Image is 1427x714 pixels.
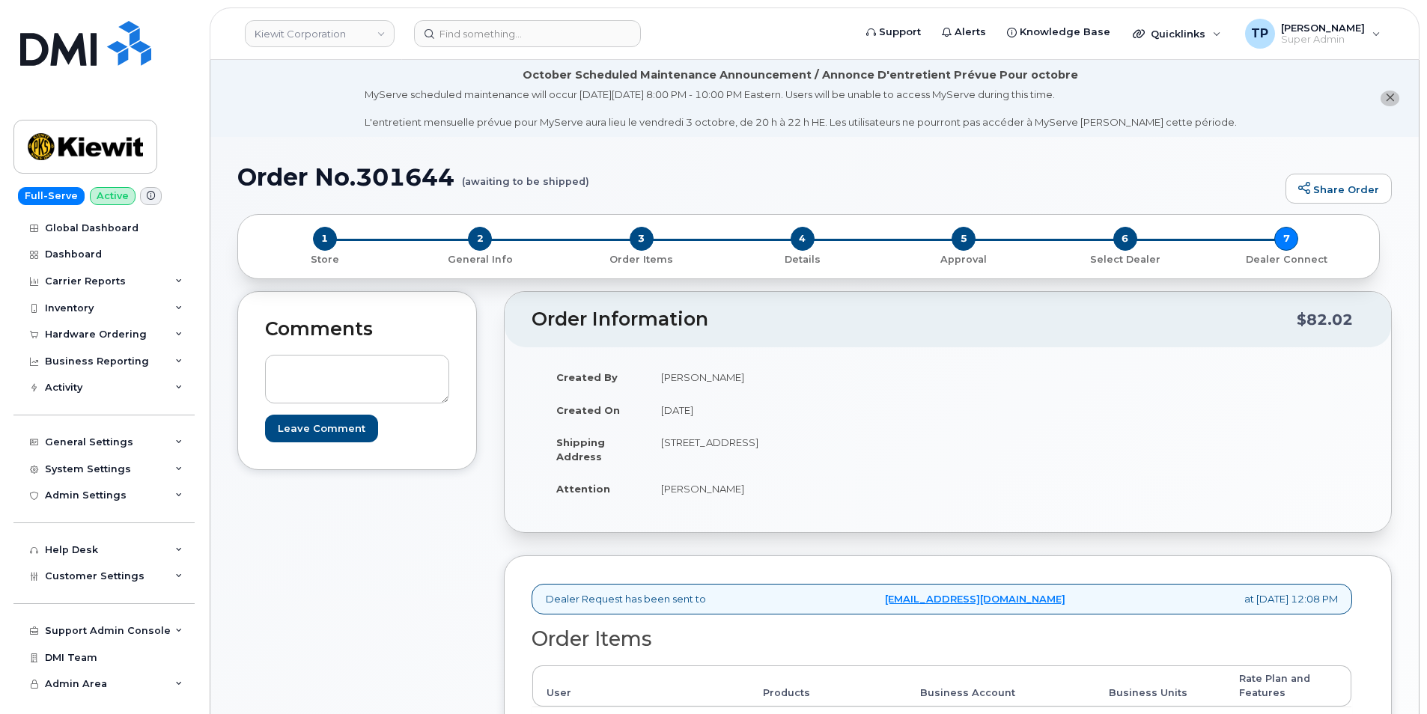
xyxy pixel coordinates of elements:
a: 5 Approval [883,251,1044,266]
span: 4 [791,227,815,251]
th: Rate Plan and Features [1226,665,1351,707]
a: 6 Select Dealer [1044,251,1205,266]
p: Approval [889,253,1038,266]
h1: Order No.301644 [237,164,1278,190]
small: (awaiting to be shipped) [462,164,589,187]
td: [PERSON_NAME] [648,361,937,394]
p: Order Items [567,253,716,266]
h2: Comments [265,319,449,340]
strong: Attention [556,483,610,495]
span: 1 [313,227,337,251]
h2: Order Items [532,628,1352,650]
a: 3 Order Items [561,251,722,266]
div: Dealer Request has been sent to at [DATE] 12:08 PM [532,584,1352,614]
th: User [532,665,749,707]
a: Share Order [1285,174,1392,204]
td: [DATE] [648,394,937,427]
button: close notification [1381,91,1399,106]
strong: Created By [556,371,618,383]
th: Products [749,665,907,707]
div: $82.02 [1297,305,1353,334]
div: October Scheduled Maintenance Announcement / Annonce D'entretient Prévue Pour octobre [523,67,1078,83]
p: General Info [405,253,554,266]
td: [PERSON_NAME] [648,472,937,505]
span: 3 [630,227,654,251]
a: 4 Details [722,251,883,266]
p: Store [256,253,393,266]
p: Details [728,253,877,266]
a: 1 Store [250,251,399,266]
th: Business Units [1095,665,1226,707]
th: Business Account [907,665,1095,707]
span: 5 [952,227,976,251]
span: 2 [468,227,492,251]
span: 6 [1113,227,1137,251]
a: [EMAIL_ADDRESS][DOMAIN_NAME] [885,592,1065,606]
strong: Created On [556,404,620,416]
td: [STREET_ADDRESS] [648,426,937,472]
div: MyServe scheduled maintenance will occur [DATE][DATE] 8:00 PM - 10:00 PM Eastern. Users will be u... [365,88,1237,129]
strong: Shipping Address [556,436,605,463]
input: Leave Comment [265,415,378,442]
p: Select Dealer [1050,253,1199,266]
h2: Order Information [532,309,1297,330]
a: 2 General Info [399,251,560,266]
